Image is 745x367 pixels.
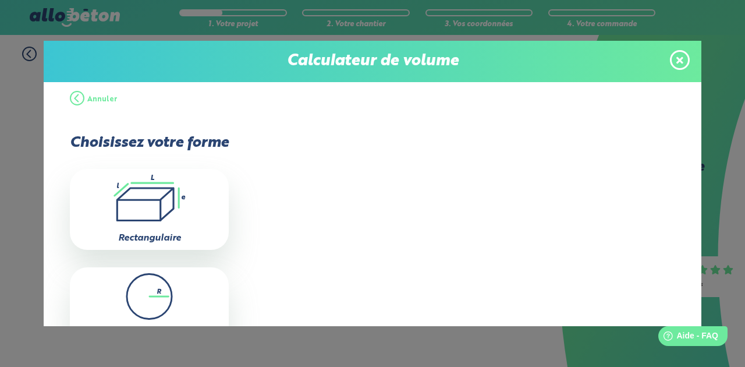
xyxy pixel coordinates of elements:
label: Rectangulaire [118,234,181,243]
p: Calculateur de volume [55,52,690,70]
button: Annuler [70,82,118,117]
p: Choisissez votre forme [70,135,229,151]
iframe: Help widget launcher [641,322,732,354]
